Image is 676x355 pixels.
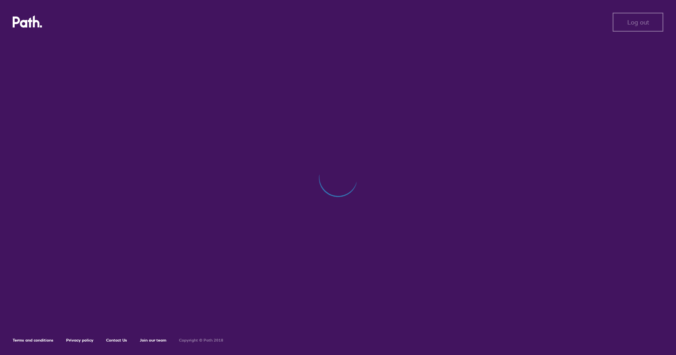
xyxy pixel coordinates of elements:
[627,19,649,26] span: Log out
[13,338,53,343] a: Terms and conditions
[106,338,127,343] a: Contact Us
[66,338,93,343] a: Privacy policy
[613,13,663,32] button: Log out
[179,338,223,343] h6: Copyright © Path 2018
[140,338,166,343] a: Join our team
